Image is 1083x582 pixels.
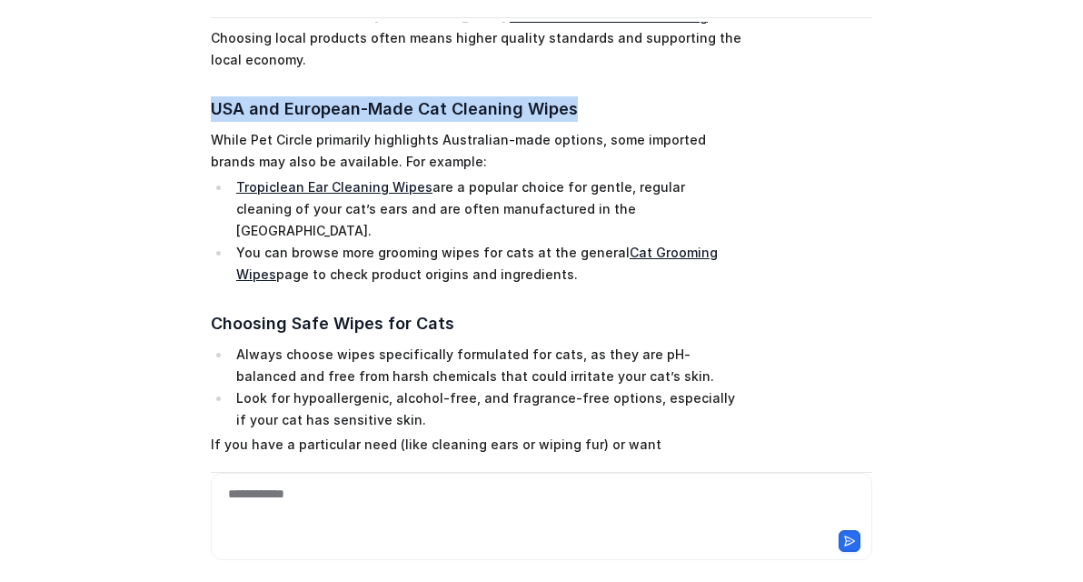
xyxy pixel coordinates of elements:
[211,434,742,499] p: If you have a particular need (like cleaning ears or wiping fur) or want recommendations for sens...
[231,242,742,286] li: You can browse more grooming wipes for cats at the general page to check product origins and ingr...
[231,344,742,387] li: Always choose wipes specifically formulated for cats, as they are pH-balanced and free from harsh...
[211,129,742,173] p: While Pet Circle primarily highlights Australian-made options, some imported brands may also be a...
[211,96,742,122] h3: USA and European-Made Cat Cleaning Wipes
[231,387,742,431] li: Look for hypoallergenic, alcohol-free, and fragrance-free options, especially if your cat has sen...
[211,311,742,336] h3: Choosing Safe Wipes for Cats
[236,179,432,195] a: Tropiclean Ear Cleaning Wipes
[231,176,742,242] li: are a popular choice for gentle, regular cleaning of your cat’s ears and are often manufactured i...
[236,245,718,282] a: Cat Grooming Wipes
